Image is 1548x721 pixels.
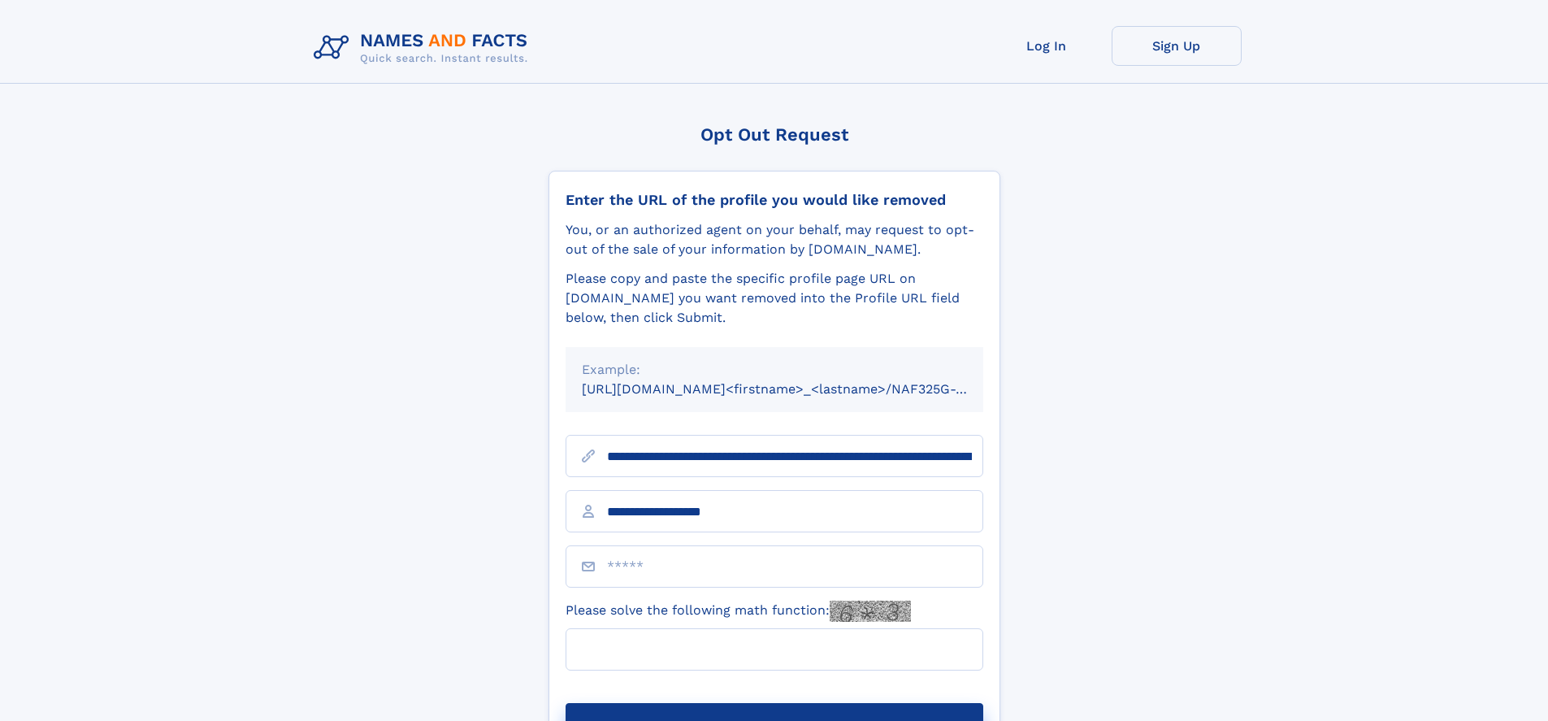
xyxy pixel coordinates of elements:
[582,381,1014,397] small: [URL][DOMAIN_NAME]<firstname>_<lastname>/NAF325G-xxxxxxxx
[1112,26,1242,66] a: Sign Up
[566,269,983,328] div: Please copy and paste the specific profile page URL on [DOMAIN_NAME] you want removed into the Pr...
[566,601,911,622] label: Please solve the following math function:
[982,26,1112,66] a: Log In
[307,26,541,70] img: Logo Names and Facts
[549,124,1000,145] div: Opt Out Request
[566,191,983,209] div: Enter the URL of the profile you would like removed
[582,360,967,380] div: Example:
[566,220,983,259] div: You, or an authorized agent on your behalf, may request to opt-out of the sale of your informatio...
